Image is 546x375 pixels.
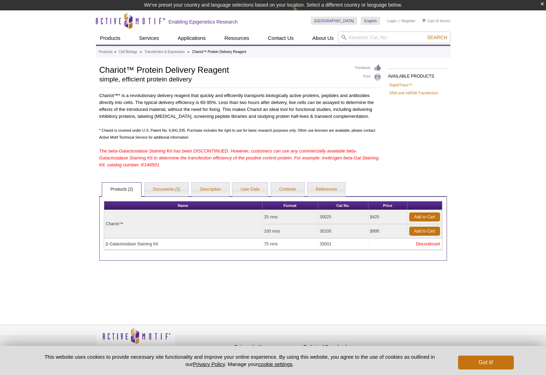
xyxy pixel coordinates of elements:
[96,32,125,45] a: Products
[114,50,116,54] li: »
[304,344,369,350] h4: Technical Downloads
[262,238,318,250] td: 75 rxns
[355,73,381,81] a: Print
[409,227,440,236] a: Add to Cart
[307,183,345,197] a: References
[390,82,412,88] a: RapidTrans™
[318,201,368,210] th: Cat No.
[187,50,189,54] li: »
[422,19,426,22] img: Your Cart
[262,201,318,210] th: Format
[144,49,185,55] a: Transfection & Expression
[271,183,304,197] a: Contents
[102,183,141,197] a: Products (2)
[390,90,439,96] a: DNA and miRNA Transfection
[104,210,262,238] td: Chariot™
[104,238,262,250] td: β-Galactosidase Staining Kit
[425,34,449,41] button: Search
[422,17,450,25] li: (0 items)
[399,17,400,25] li: |
[308,32,338,45] a: About Us
[99,49,113,55] a: Products
[96,325,176,353] img: Active Motif,
[368,201,408,210] th: Price
[173,32,210,45] a: Applications
[262,210,318,224] td: 25 rxns
[99,76,348,82] h2: simple, efficient protein delivery
[293,5,311,21] img: Change Here
[220,32,253,45] a: Resources
[145,183,189,197] a: Documents (5)
[318,238,368,250] td: 35001
[368,238,442,250] td: Discontinued
[99,92,381,120] p: Chariot™* is a revolutionary delivery reagent that quickly and efficiently transports biologicall...
[119,49,137,55] a: Cell Biology
[262,224,318,238] td: 100 rxns
[99,128,375,139] span: * Chariot is covered under U.S. Patent No. 6,841,535. Purchase includes the right to use for basi...
[232,183,268,197] a: User Data
[373,337,425,352] table: Click to Verify - This site chose Symantec SSL for secure e-commerce and confidential communicati...
[401,18,415,23] a: Register
[99,64,348,75] h1: Chariot™ Protein Delivery Reagent
[192,183,229,197] a: Description
[318,210,368,224] td: 30025
[104,201,262,210] th: Name
[169,19,238,25] h2: Enabling Epigenetics Research
[427,35,447,40] span: Search
[338,32,450,43] input: Keyword, Cat. No.
[140,50,142,54] li: »
[368,210,408,224] td: $425
[388,68,447,81] h2: AVAILABLE PRODUCTS
[99,148,379,167] span: The beta-Galactosidase Staining Kit has been DISCONTINUED. However, customers can use any commerc...
[361,17,380,25] a: English
[318,224,368,238] td: 30100
[234,344,300,350] h4: Epigenetic News
[368,224,408,238] td: $995
[135,32,163,45] a: Services
[179,343,206,354] a: Privacy Policy
[311,17,358,25] a: [GEOGRAPHIC_DATA]
[264,32,298,45] a: Contact Us
[458,356,513,369] button: Got it!
[258,361,292,367] button: cookie settings
[387,18,396,23] a: Login
[409,212,440,221] a: Add to Cart
[355,64,381,72] a: Feedback
[192,50,246,54] li: Chariot™ Protein Delivery Reagent
[422,18,435,23] a: Cart
[33,353,447,368] p: This website uses cookies to provide necessary site functionality and improve your online experie...
[193,361,225,367] a: Privacy Policy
